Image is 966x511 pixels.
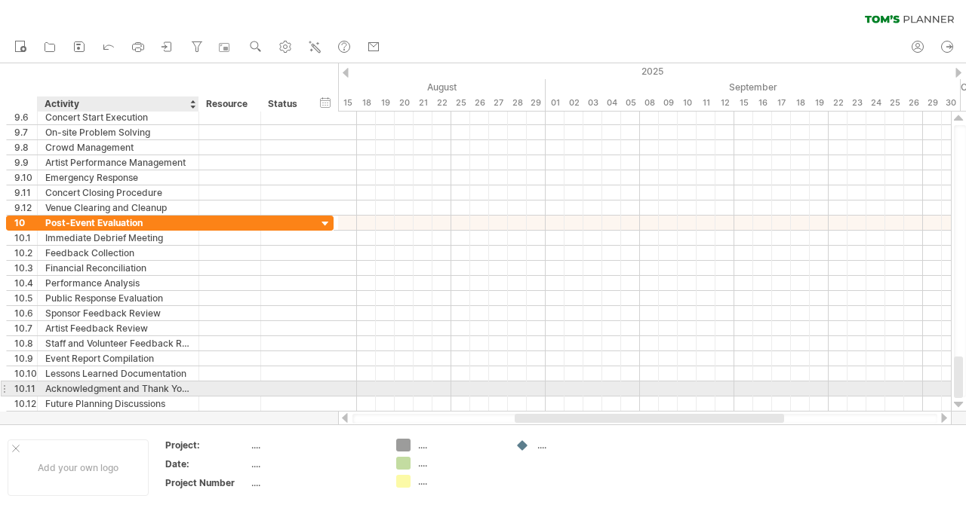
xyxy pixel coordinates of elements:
[45,155,191,170] div: Artist Performance Management
[45,246,191,260] div: Feedback Collection
[791,95,810,111] div: Thursday, 18 September 2025
[621,95,640,111] div: Friday, 5 September 2025
[14,140,37,155] div: 9.8
[45,276,191,290] div: Performance Analysis
[810,95,829,111] div: Friday, 19 September 2025
[8,439,149,496] div: Add your own logo
[14,200,37,215] div: 9.12
[165,439,248,451] div: Project:
[45,96,190,112] div: Activity
[45,140,191,155] div: Crowd Management
[640,95,659,111] div: Monday, 8 September 2025
[583,95,602,111] div: Wednesday, 3 September 2025
[14,276,37,290] div: 10.4
[697,95,715,111] div: Thursday, 11 September 2025
[45,231,191,245] div: Immediate Debrief Meeting
[418,457,500,470] div: ....
[268,96,301,112] div: Status
[251,457,378,470] div: ....
[527,95,546,111] div: Friday, 29 August 2025
[45,396,191,411] div: Future Planning Discussions
[251,439,378,451] div: ....
[45,306,191,320] div: Sponsor Feedback Review
[546,95,565,111] div: Monday, 1 September 2025
[537,439,620,451] div: ....
[45,110,191,124] div: Concert Start Execution
[14,366,37,381] div: 10.10
[451,95,470,111] div: Monday, 25 August 2025
[206,96,252,112] div: Resource
[923,95,942,111] div: Monday, 29 September 2025
[338,95,357,111] div: Friday, 15 August 2025
[165,476,248,489] div: Project Number
[414,95,432,111] div: Thursday, 21 August 2025
[357,95,376,111] div: Monday, 18 August 2025
[14,216,37,230] div: 10
[546,79,961,95] div: September 2025
[418,439,500,451] div: ....
[14,336,37,350] div: 10.8
[848,95,866,111] div: Tuesday, 23 September 2025
[508,95,527,111] div: Thursday, 28 August 2025
[14,396,37,411] div: 10.12
[659,95,678,111] div: Tuesday, 9 September 2025
[14,351,37,366] div: 10.9
[45,185,191,200] div: Concert Closing Procedure
[45,366,191,381] div: Lessons Learned Documentation
[45,200,191,215] div: Venue Clearing and Cleanup
[149,79,546,95] div: August 2025
[45,125,191,139] div: On-site Problem Solving
[829,95,848,111] div: Monday, 22 September 2025
[45,291,191,305] div: Public Response Evaluation
[602,95,621,111] div: Thursday, 4 September 2025
[14,155,37,170] div: 9.9
[395,95,414,111] div: Wednesday, 20 August 2025
[715,95,734,111] div: Friday, 12 September 2025
[45,170,191,185] div: Emergency Response
[14,170,37,185] div: 9.10
[45,381,191,396] div: Acknowledgment and Thank You Notes
[885,95,904,111] div: Thursday, 25 September 2025
[753,95,772,111] div: Tuesday, 16 September 2025
[14,110,37,124] div: 9.6
[418,475,500,488] div: ....
[251,476,378,489] div: ....
[734,95,753,111] div: Monday, 15 September 2025
[14,246,37,260] div: 10.2
[489,95,508,111] div: Wednesday, 27 August 2025
[45,351,191,366] div: Event Report Compilation
[45,321,191,335] div: Artist Feedback Review
[14,381,37,396] div: 10.11
[470,95,489,111] div: Tuesday, 26 August 2025
[14,125,37,139] div: 9.7
[165,457,248,470] div: Date:
[45,261,191,275] div: Financial Reconciliation
[14,231,37,245] div: 10.1
[14,291,37,305] div: 10.5
[432,95,451,111] div: Friday, 22 August 2025
[14,185,37,200] div: 9.11
[904,95,923,111] div: Friday, 26 September 2025
[45,336,191,350] div: Staff and Volunteer Feedback Review
[14,321,37,335] div: 10.7
[565,95,583,111] div: Tuesday, 2 September 2025
[14,261,37,275] div: 10.3
[942,95,961,111] div: Tuesday, 30 September 2025
[678,95,697,111] div: Wednesday, 10 September 2025
[866,95,885,111] div: Wednesday, 24 September 2025
[14,306,37,320] div: 10.6
[45,216,191,230] div: Post-Event Evaluation
[772,95,791,111] div: Wednesday, 17 September 2025
[376,95,395,111] div: Tuesday, 19 August 2025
